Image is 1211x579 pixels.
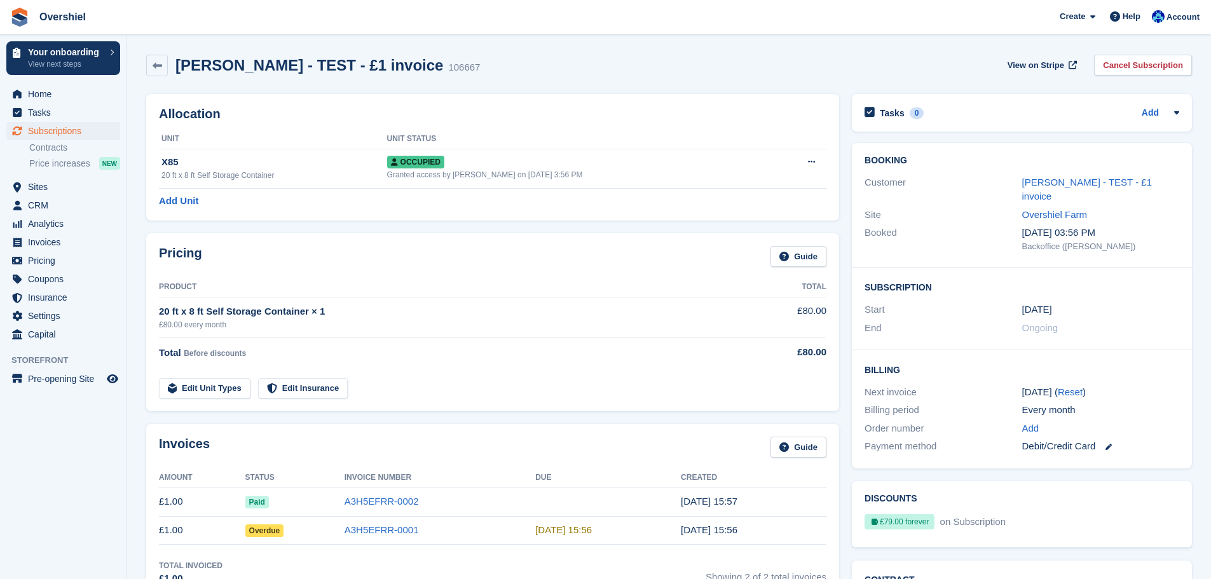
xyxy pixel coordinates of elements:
[99,157,120,170] div: NEW
[28,178,104,196] span: Sites
[865,403,1022,418] div: Billing period
[6,325,120,343] a: menu
[1094,55,1192,76] a: Cancel Subscription
[345,496,419,507] a: A3H5EFRR-0002
[681,496,737,507] time: 2025-10-05 14:57:11 UTC
[29,142,120,154] a: Contracts
[159,194,198,208] a: Add Unit
[159,107,826,121] h2: Allocation
[910,107,924,119] div: 0
[6,178,120,196] a: menu
[159,560,222,571] div: Total Invoiced
[159,468,245,488] th: Amount
[865,421,1022,436] div: Order number
[245,524,284,537] span: Overdue
[159,304,737,319] div: 20 ft x 8 ft Self Storage Container × 1
[1022,226,1179,240] div: [DATE] 03:56 PM
[159,378,250,399] a: Edit Unit Types
[345,524,419,535] a: A3H5EFRR-0001
[387,129,774,149] th: Unit Status
[737,297,826,337] td: £80.00
[6,252,120,269] a: menu
[865,208,1022,222] div: Site
[448,60,480,75] div: 106667
[387,169,774,181] div: Granted access by [PERSON_NAME] on [DATE] 3:56 PM
[865,156,1179,166] h2: Booking
[1022,303,1052,317] time: 2025-09-05 00:00:00 UTC
[770,437,826,458] a: Guide
[865,280,1179,293] h2: Subscription
[28,252,104,269] span: Pricing
[770,246,826,267] a: Guide
[6,122,120,140] a: menu
[681,468,826,488] th: Created
[865,494,1179,504] h2: Discounts
[28,307,104,325] span: Settings
[6,370,120,388] a: menu
[865,363,1179,376] h2: Billing
[28,215,104,233] span: Analytics
[258,378,348,399] a: Edit Insurance
[34,6,91,27] a: Overshiel
[28,370,104,388] span: Pre-opening Site
[1022,240,1179,253] div: Backoffice ([PERSON_NAME])
[1152,10,1165,23] img: Michael Dick
[28,48,104,57] p: Your onboarding
[28,289,104,306] span: Insurance
[6,307,120,325] a: menu
[28,325,104,343] span: Capital
[1058,386,1083,397] a: Reset
[865,175,1022,204] div: Customer
[6,289,120,306] a: menu
[11,354,127,367] span: Storefront
[1022,439,1179,454] div: Debit/Credit Card
[159,347,181,358] span: Total
[865,303,1022,317] div: Start
[865,439,1022,454] div: Payment method
[1022,403,1179,418] div: Every month
[6,85,120,103] a: menu
[535,468,681,488] th: Due
[184,349,246,358] span: Before discounts
[159,129,387,149] th: Unit
[535,524,592,535] time: 2025-09-06 14:56:30 UTC
[29,156,120,170] a: Price increases NEW
[28,233,104,251] span: Invoices
[865,514,934,529] div: £79.00 forever
[159,437,210,458] h2: Invoices
[245,496,269,508] span: Paid
[1123,10,1140,23] span: Help
[28,58,104,70] p: View next steps
[1142,106,1159,121] a: Add
[737,277,826,297] th: Total
[6,233,120,251] a: menu
[737,345,826,360] div: £80.00
[28,104,104,121] span: Tasks
[1022,421,1039,436] a: Add
[6,41,120,75] a: Your onboarding View next steps
[1060,10,1085,23] span: Create
[6,104,120,121] a: menu
[6,196,120,214] a: menu
[175,57,443,74] h2: [PERSON_NAME] - TEST - £1 invoice
[29,158,90,170] span: Price increases
[1002,55,1079,76] a: View on Stripe
[6,270,120,288] a: menu
[159,487,245,516] td: £1.00
[1167,11,1200,24] span: Account
[159,516,245,545] td: £1.00
[880,107,905,119] h2: Tasks
[865,385,1022,400] div: Next invoice
[865,321,1022,336] div: End
[1022,177,1153,202] a: [PERSON_NAME] - TEST - £1 invoice
[161,170,387,181] div: 20 ft x 8 ft Self Storage Container
[681,524,737,535] time: 2025-09-05 14:56:30 UTC
[161,155,387,170] div: X85
[6,215,120,233] a: menu
[1008,59,1064,72] span: View on Stripe
[28,85,104,103] span: Home
[938,516,1006,527] span: on Subscription
[245,468,345,488] th: Status
[1022,322,1058,333] span: Ongoing
[28,122,104,140] span: Subscriptions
